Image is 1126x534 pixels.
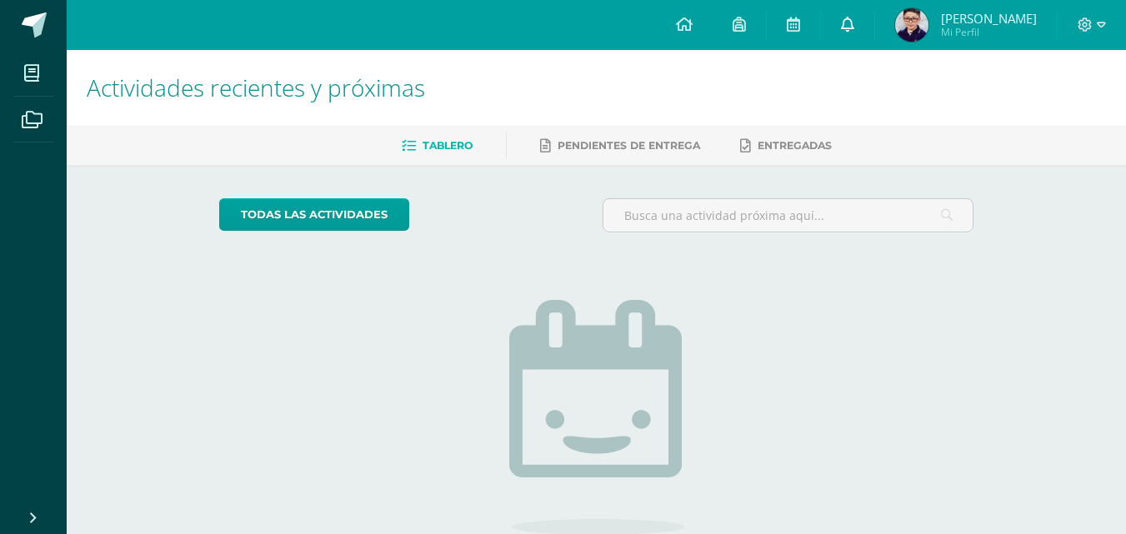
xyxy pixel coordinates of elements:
span: Tablero [423,139,473,152]
img: 0dabd2daab90285735dd41bc3447274b.png [895,8,928,42]
span: Actividades recientes y próximas [87,72,425,103]
span: Mi Perfil [941,25,1037,39]
span: Entregadas [758,139,832,152]
a: todas las Actividades [219,198,409,231]
a: Tablero [402,132,473,159]
a: Pendientes de entrega [540,132,700,159]
a: Entregadas [740,132,832,159]
span: Pendientes de entrega [558,139,700,152]
span: [PERSON_NAME] [941,10,1037,27]
input: Busca una actividad próxima aquí... [603,199,973,232]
